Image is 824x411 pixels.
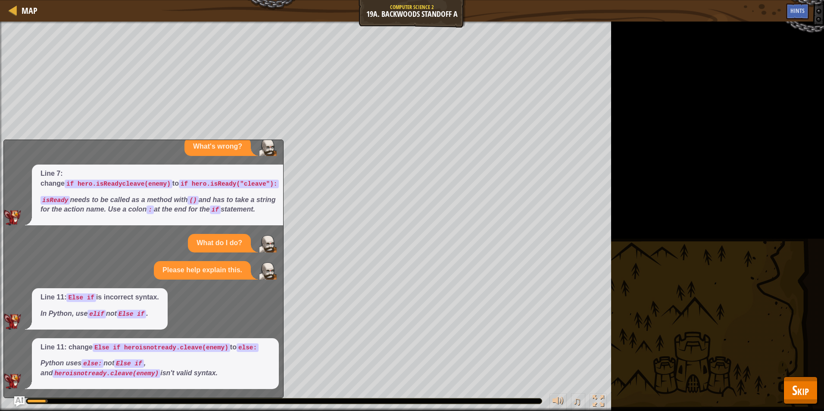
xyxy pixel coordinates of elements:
[81,359,103,368] code: else:
[114,359,144,368] code: Else if
[41,169,281,189] p: Line 7: change to
[117,310,146,318] code: Else if
[14,396,25,407] button: Ask AI
[41,196,70,205] code: isReady
[147,205,154,214] code: :
[41,359,218,377] em: Python uses not , and isn't valid syntax.
[259,262,277,280] img: Player
[573,395,581,408] span: ♫
[259,139,277,156] img: Player
[4,314,21,329] img: AI
[65,180,172,188] code: if hero.isReadycleave(enemy)
[66,293,96,302] code: Else if
[792,381,809,399] span: Skip
[41,310,148,317] em: In Python, use not .
[4,374,21,389] img: AI
[187,196,198,205] code: ()
[197,238,242,248] p: What do I do?
[549,393,567,411] button: Adjust volume
[259,235,277,252] img: Player
[237,343,259,352] code: else:
[783,377,818,404] button: Skip
[4,210,21,225] img: AI
[179,180,279,188] code: if hero.isReady("cleave"):
[87,310,106,318] code: elif
[790,6,805,15] span: Hints
[17,5,37,16] a: Map
[41,293,159,302] p: Line 11: is incorrect syntax.
[162,265,242,275] p: Please help explain this.
[41,196,275,213] em: needs to be called as a method with and has to take a string for the action name. Use a colon at ...
[590,393,607,411] button: Toggle fullscreen
[93,343,230,352] code: Else if heroisnotready.cleave(enemy)
[193,142,242,152] p: What's wrong?
[210,205,221,214] code: if
[571,393,586,411] button: ♫
[53,369,160,378] code: heroisnotready.cleave(enemy)
[41,342,270,352] p: Line 11: change to
[22,5,37,16] span: Map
